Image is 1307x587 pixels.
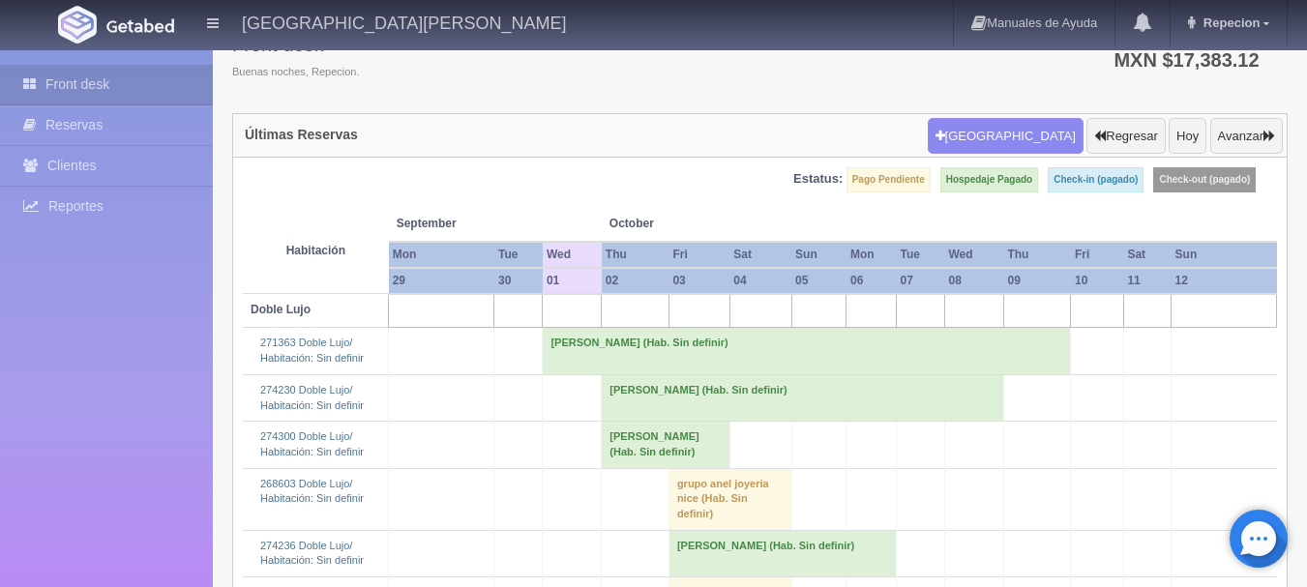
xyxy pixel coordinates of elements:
[260,430,364,457] a: 274300 Doble Lujo/Habitación: Sin definir
[602,374,1004,421] td: [PERSON_NAME] (Hab. Sin definir)
[602,422,729,468] td: [PERSON_NAME] (Hab. Sin definir)
[251,303,311,316] b: Doble Lujo
[1071,242,1123,268] th: Fri
[260,337,364,364] a: 271363 Doble Lujo/Habitación: Sin definir
[106,18,174,33] img: Getabed
[260,540,364,567] a: 274236 Doble Lujo/Habitación: Sin definir
[668,268,729,294] th: 03
[389,242,494,268] th: Mon
[668,530,896,576] td: [PERSON_NAME] (Hab. Sin definir)
[1048,167,1144,192] label: Check-in (pagado)
[1153,167,1256,192] label: Check-out (pagado)
[543,242,602,268] th: Wed
[494,242,543,268] th: Tue
[1172,242,1277,268] th: Sun
[928,118,1084,155] button: [GEOGRAPHIC_DATA]
[260,384,364,411] a: 274230 Doble Lujo/Habitación: Sin definir
[668,468,791,530] td: grupo anel joyeria nice (Hab. Sin definir)
[1086,118,1165,155] button: Regresar
[286,244,345,257] strong: Habitación
[1071,268,1123,294] th: 10
[729,268,791,294] th: 04
[847,268,897,294] th: 06
[1003,268,1071,294] th: 09
[1172,268,1277,294] th: 12
[945,242,1004,268] th: Wed
[602,242,669,268] th: Thu
[1123,242,1171,268] th: Sat
[791,242,847,268] th: Sun
[793,170,843,189] label: Estatus:
[1123,268,1171,294] th: 11
[668,242,729,268] th: Fri
[847,167,931,192] label: Pago Pendiente
[242,10,566,34] h4: [GEOGRAPHIC_DATA][PERSON_NAME]
[602,268,669,294] th: 02
[260,478,364,505] a: 268603 Doble Lujo/Habitación: Sin definir
[543,328,1071,374] td: [PERSON_NAME] (Hab. Sin definir)
[397,216,535,232] span: September
[245,128,358,142] h4: Últimas Reservas
[791,268,847,294] th: 05
[494,268,543,294] th: 30
[940,167,1038,192] label: Hospedaje Pagado
[897,242,945,268] th: Tue
[847,242,897,268] th: Mon
[389,268,494,294] th: 29
[1003,242,1071,268] th: Thu
[232,65,359,80] span: Buenas noches, Repecion.
[543,268,602,294] th: 01
[945,268,1004,294] th: 08
[897,268,945,294] th: 07
[609,216,722,232] span: October
[1169,118,1206,155] button: Hoy
[1210,118,1283,155] button: Avanzar
[1199,15,1261,30] span: Repecion
[729,242,791,268] th: Sat
[1114,50,1270,70] h3: MXN $17,383.12
[58,6,97,44] img: Getabed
